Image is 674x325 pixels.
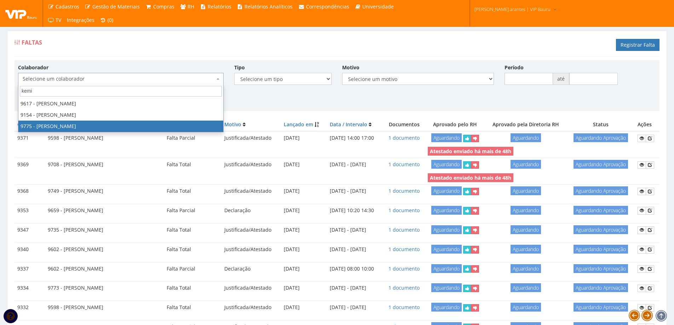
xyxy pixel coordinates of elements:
td: 9353 [15,204,45,217]
span: Aguardando [511,186,541,195]
a: 1 documento [388,265,420,272]
span: Aguardando [431,225,462,234]
li: 9617 - [PERSON_NAME] [18,98,223,109]
span: Selecione um colaborador [18,73,224,85]
span: Selecione um colaborador [23,75,215,82]
span: Aguardando [431,303,462,312]
span: Aguardando Aprovação [574,245,628,254]
span: Aguardando [511,206,541,215]
span: Aguardando Aprovação [574,160,628,169]
td: 9602 - [PERSON_NAME] [45,243,164,256]
td: Falta Total [164,301,221,314]
label: Período [505,64,524,71]
td: [DATE] - [DATE] [327,282,383,295]
td: [DATE] [281,223,327,237]
td: Falta Parcial [164,262,221,275]
span: Faltas [22,39,42,46]
a: 1 documento [388,246,420,253]
li: 9154 - [PERSON_NAME] [18,109,223,121]
li: 9775 - [PERSON_NAME] [18,121,223,132]
td: 9708 - [PERSON_NAME] [45,158,164,172]
a: Código [17,121,34,128]
td: 9332 [15,301,45,314]
span: Aguardando [431,206,462,215]
a: 1 documento [388,304,420,311]
span: Aguardando [511,225,541,234]
span: Aguardando [511,264,541,273]
td: [DATE] 14:00 17:00 [327,131,383,145]
td: Justificada/Atestado [221,282,281,295]
td: 9337 [15,262,45,275]
td: 9598 - [PERSON_NAME] [45,301,164,314]
span: Integrações [67,17,94,23]
label: Colaborador [18,64,48,71]
td: Falta Total [164,158,221,172]
td: [DATE] - [DATE] [327,223,383,237]
td: 9334 [15,282,45,295]
td: 9773 - [PERSON_NAME] [45,282,164,295]
a: 1 documento [388,187,420,194]
span: Aguardando [431,264,462,273]
td: [DATE] [281,262,327,275]
td: 9735 - [PERSON_NAME] [45,223,164,237]
td: Falta Total [164,185,221,198]
td: [DATE] [281,185,327,198]
td: 9659 - [PERSON_NAME] [45,204,164,217]
span: Gestão de Materiais [92,3,140,10]
span: [PERSON_NAME].arantes | VIP Bauru [474,6,551,13]
td: [DATE] 08:00 10:00 [327,262,383,275]
span: (0) [108,17,113,23]
td: 9368 [15,185,45,198]
td: 9371 [15,131,45,145]
span: Aguardando [431,245,462,254]
span: Aguardando [431,133,462,142]
td: [DATE] - [DATE] [327,185,383,198]
td: Falta Parcial [164,131,221,145]
th: Aprovado pelo RH [425,118,485,131]
td: Falta Parcial [164,204,221,217]
span: Aguardando [431,186,462,195]
a: 1 documento [388,161,420,168]
span: RH [188,3,194,10]
span: Aguardando [511,160,541,169]
td: 9347 [15,223,45,237]
span: Aguardando Aprovação [574,303,628,312]
td: 9369 [15,158,45,172]
td: 9340 [15,243,45,256]
span: Aguardando Aprovação [574,133,628,142]
a: (0) [97,13,116,27]
span: Cadastros [56,3,79,10]
span: Aguardando [431,160,462,169]
a: 1 documento [388,226,420,233]
td: Declaração [221,262,281,275]
th: Ações [635,118,659,131]
td: Declaração [221,204,281,217]
a: 1 documento [388,134,420,141]
td: Falta Total [164,282,221,295]
span: Aguardando Aprovação [574,264,628,273]
span: TV [56,17,61,23]
label: Motivo [342,64,359,71]
span: Aguardando Aprovação [574,225,628,234]
td: Justificada/Atestado [221,301,281,314]
td: [DATE] [281,282,327,295]
span: até [553,73,569,85]
td: Justificada/Atestado [221,223,281,237]
label: Tipo [234,64,245,71]
a: Data / Intervalo [330,121,367,128]
span: Aguardando [511,133,541,142]
td: Justificada/Atestado [221,158,281,172]
span: Aguardando [431,283,462,292]
td: Falta Total [164,223,221,237]
td: [DATE] [281,204,327,217]
a: Lançado em [284,121,313,128]
td: [DATE] [281,131,327,145]
span: Aguardando Aprovação [574,283,628,292]
td: [DATE] [281,301,327,314]
a: 1 documento [388,284,420,291]
a: Motivo [224,121,241,128]
span: Aguardando [511,283,541,292]
strong: Atestado enviado há mais de 48h [430,174,511,181]
span: Aguardando Aprovação [574,186,628,195]
img: logo [5,8,37,19]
